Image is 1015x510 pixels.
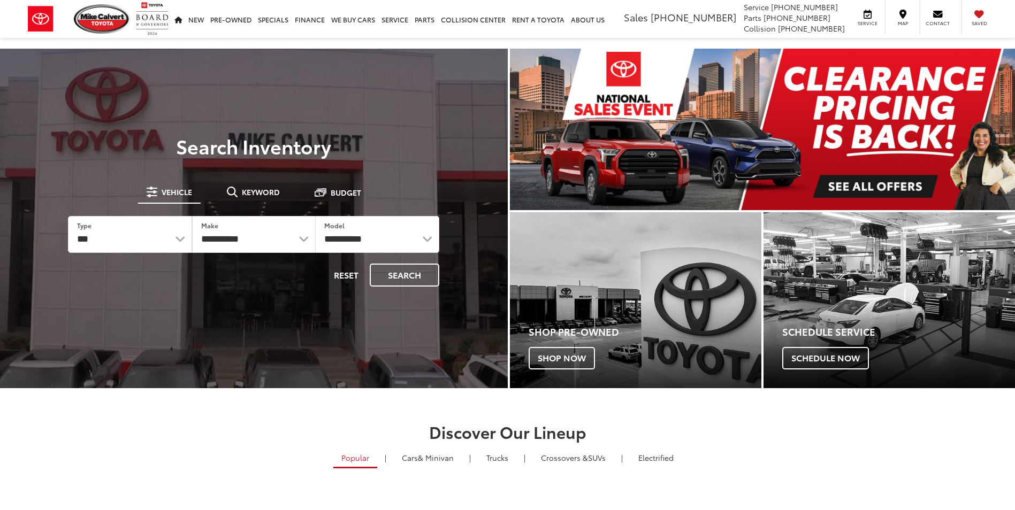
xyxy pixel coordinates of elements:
[325,264,368,287] button: Reset
[926,20,950,27] span: Contact
[74,4,131,34] img: Mike Calvert Toyota
[651,10,736,24] span: [PHONE_NUMBER]
[510,212,761,388] div: Toyota
[764,212,1015,388] div: Toyota
[782,347,869,369] span: Schedule Now
[744,2,769,12] span: Service
[624,10,648,24] span: Sales
[162,188,192,196] span: Vehicle
[529,327,761,337] h4: Shop Pre-Owned
[331,189,361,196] span: Budget
[764,12,830,23] span: [PHONE_NUMBER]
[744,12,761,23] span: Parts
[891,20,914,27] span: Map
[619,452,625,463] li: |
[533,449,614,467] a: SUVs
[45,135,463,157] h3: Search Inventory
[478,449,516,467] a: Trucks
[764,212,1015,388] a: Schedule Service Schedule Now
[77,221,91,230] label: Type
[521,452,528,463] li: |
[778,23,845,34] span: [PHONE_NUMBER]
[333,449,377,468] a: Popular
[201,221,218,230] label: Make
[744,23,776,34] span: Collision
[529,347,595,369] span: Shop Now
[541,452,588,463] span: Crossovers &
[771,2,838,12] span: [PHONE_NUMBER]
[394,449,462,467] a: Cars
[782,327,1015,337] h4: Schedule Service
[242,188,280,196] span: Keyword
[324,221,345,230] label: Model
[856,20,880,27] span: Service
[967,20,991,27] span: Saved
[370,264,439,287] button: Search
[510,212,761,388] a: Shop Pre-Owned Shop Now
[630,449,682,467] a: Electrified
[467,452,474,463] li: |
[131,423,885,441] h2: Discover Our Lineup
[418,452,454,463] span: & Minivan
[382,452,389,463] li: |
